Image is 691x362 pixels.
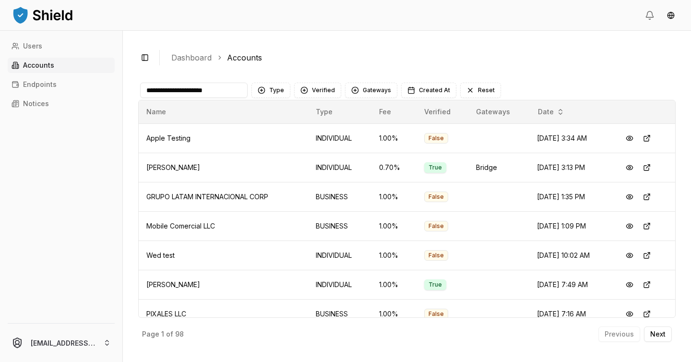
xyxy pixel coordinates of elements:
[308,153,371,182] td: INDIVIDUAL
[379,222,398,230] span: 1.00 %
[23,62,54,69] p: Accounts
[31,338,95,348] p: [EMAIL_ADDRESS][DOMAIN_NAME]
[379,193,398,201] span: 1.00 %
[537,251,590,259] span: [DATE] 10:02 AM
[460,83,501,98] button: Reset filters
[166,331,173,338] p: of
[371,100,417,123] th: Fee
[537,310,586,318] span: [DATE] 7:16 AM
[139,100,308,123] th: Name
[23,81,57,88] p: Endpoints
[308,211,371,241] td: BUSINESS
[146,251,175,259] span: Wed test
[227,52,262,63] a: Accounts
[476,163,497,171] span: Bridge
[537,280,588,289] span: [DATE] 7:49 AM
[142,331,159,338] p: Page
[8,77,115,92] a: Endpoints
[294,83,341,98] button: Verified
[4,327,119,358] button: [EMAIL_ADDRESS][DOMAIN_NAME]
[308,123,371,153] td: INDIVIDUAL
[308,100,371,123] th: Type
[171,52,668,63] nav: breadcrumb
[644,326,672,342] button: Next
[537,163,585,171] span: [DATE] 3:13 PM
[379,163,400,171] span: 0.70 %
[537,134,587,142] span: [DATE] 3:34 AM
[146,310,186,318] span: PIXALES LLC
[401,83,456,98] button: Created At
[650,331,666,338] p: Next
[171,52,212,63] a: Dashboard
[468,100,529,123] th: Gateways
[175,331,184,338] p: 98
[308,270,371,299] td: INDIVIDUAL
[146,134,191,142] span: Apple Testing
[23,100,49,107] p: Notices
[419,86,450,94] span: Created At
[379,251,398,259] span: 1.00 %
[23,43,42,49] p: Users
[308,241,371,270] td: INDIVIDUAL
[345,83,397,98] button: Gateways
[146,163,200,171] span: [PERSON_NAME]
[146,193,268,201] span: GRUPO LATAM INTERNACIONAL CORP
[417,100,468,123] th: Verified
[379,280,398,289] span: 1.00 %
[8,58,115,73] a: Accounts
[308,182,371,211] td: BUSINESS
[537,193,585,201] span: [DATE] 1:35 PM
[12,5,74,24] img: ShieldPay Logo
[534,104,568,120] button: Date
[251,83,290,98] button: Type
[537,222,586,230] span: [DATE] 1:09 PM
[146,280,200,289] span: [PERSON_NAME]
[379,310,398,318] span: 1.00 %
[379,134,398,142] span: 1.00 %
[8,96,115,111] a: Notices
[308,299,371,328] td: BUSINESS
[161,331,164,338] p: 1
[8,38,115,54] a: Users
[146,222,215,230] span: Mobile Comercial LLC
